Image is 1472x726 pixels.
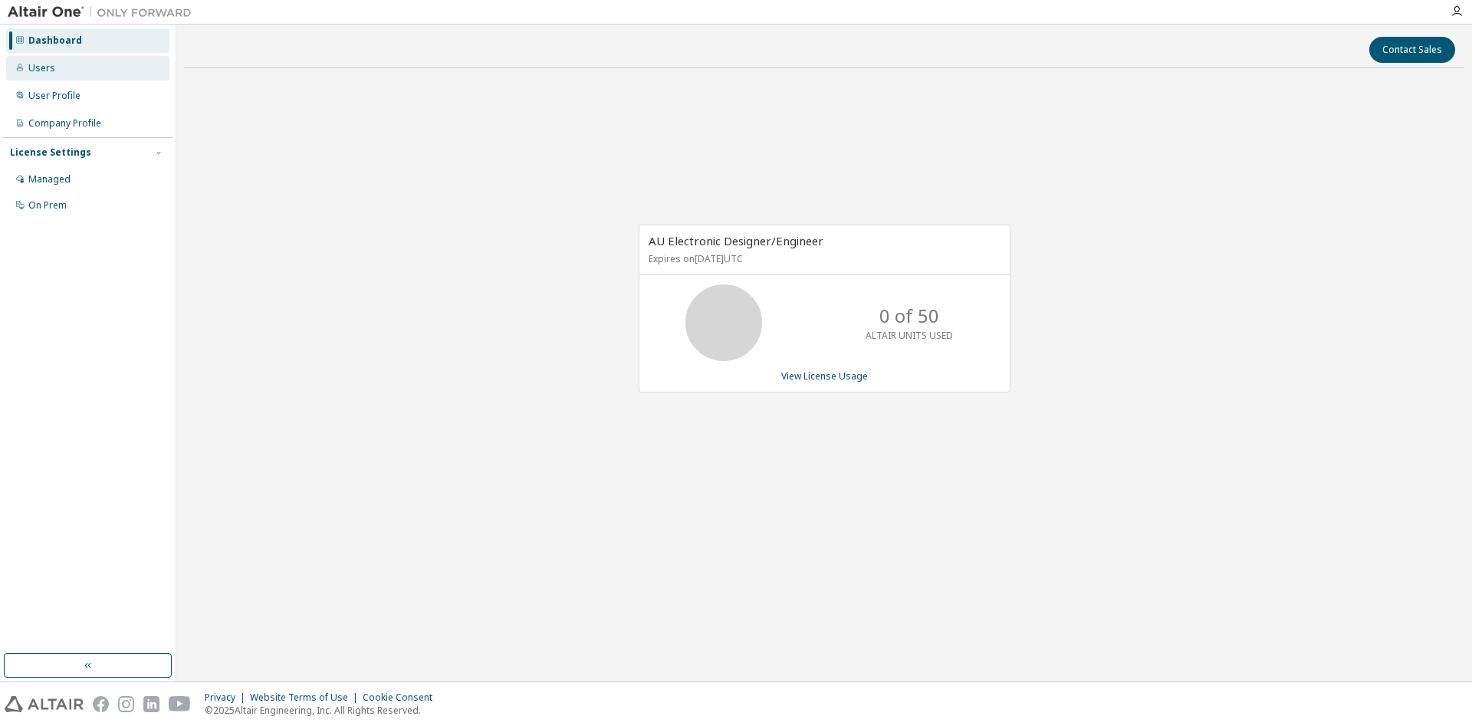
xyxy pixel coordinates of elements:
p: ALTAIR UNITS USED [866,329,953,342]
button: Contact Sales [1369,37,1455,63]
img: altair_logo.svg [5,696,84,712]
div: On Prem [28,199,67,212]
img: linkedin.svg [143,696,159,712]
a: View License Usage [781,370,868,383]
div: License Settings [10,146,91,159]
img: instagram.svg [118,696,134,712]
div: User Profile [28,90,80,102]
div: Company Profile [28,117,101,130]
span: AU Electronic Designer/Engineer [649,233,823,248]
p: © 2025 Altair Engineering, Inc. All Rights Reserved. [205,704,442,717]
div: Dashboard [28,34,82,47]
p: Expires on [DATE] UTC [649,252,997,265]
img: Altair One [8,5,199,20]
img: facebook.svg [93,696,109,712]
div: Managed [28,173,71,186]
div: Users [28,62,55,74]
img: youtube.svg [169,696,191,712]
div: Cookie Consent [363,692,442,704]
div: Website Terms of Use [250,692,363,704]
div: Privacy [205,692,250,704]
p: 0 of 50 [879,303,939,329]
